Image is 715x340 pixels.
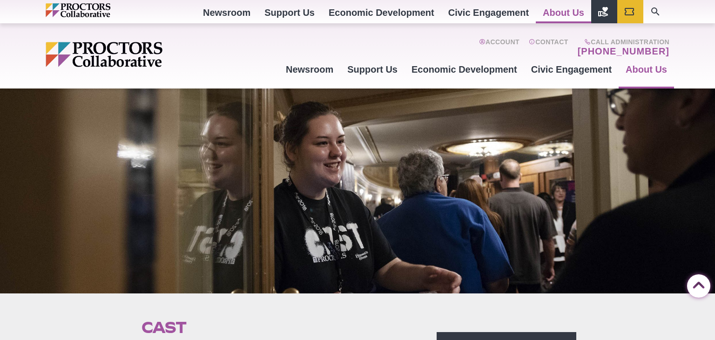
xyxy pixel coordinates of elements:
[524,57,619,82] a: Civic Engagement
[578,46,669,57] a: [PHONE_NUMBER]
[46,42,234,67] img: Proctors logo
[479,38,519,57] a: Account
[46,3,150,17] img: Proctors logo
[142,319,415,336] h1: CAST
[340,57,405,82] a: Support Us
[575,38,669,46] span: Call Administration
[405,57,524,82] a: Economic Development
[687,275,706,293] a: Back to Top
[279,57,340,82] a: Newsroom
[619,57,674,82] a: About Us
[529,38,568,57] a: Contact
